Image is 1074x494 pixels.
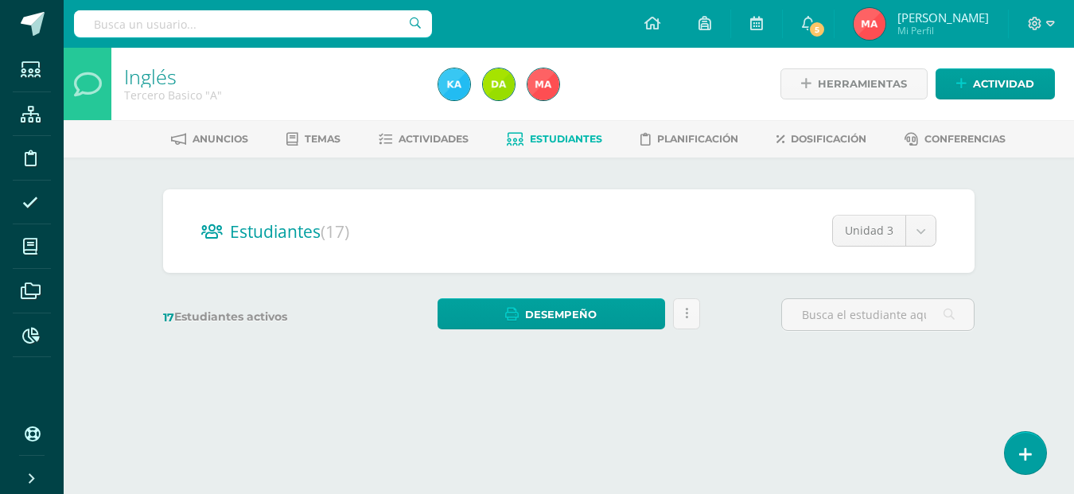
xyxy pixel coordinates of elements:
[438,298,664,329] a: Desempeño
[74,10,432,37] input: Busca un usuario...
[124,63,177,90] a: Inglés
[286,126,340,152] a: Temas
[833,216,936,246] a: Unidad 3
[897,24,989,37] span: Mi Perfil
[399,133,469,145] span: Actividades
[776,126,866,152] a: Dosificación
[507,126,602,152] a: Estudiantes
[640,126,738,152] a: Planificación
[438,68,470,100] img: 258196113818b181416f1cb94741daed.png
[973,69,1034,99] span: Actividad
[379,126,469,152] a: Actividades
[657,133,738,145] span: Planificación
[845,216,893,246] span: Unidad 3
[124,65,419,88] h1: Inglés
[230,220,349,243] span: Estudiantes
[305,133,340,145] span: Temas
[163,309,356,325] label: Estudiantes activos
[321,220,349,243] span: (17)
[193,133,248,145] span: Anuncios
[818,69,907,99] span: Herramientas
[808,21,826,38] span: 5
[780,68,928,99] a: Herramientas
[924,133,1006,145] span: Conferencias
[483,68,515,100] img: 786e783610561c3eb27341371ea08d67.png
[905,126,1006,152] a: Conferencias
[782,299,974,330] input: Busca el estudiante aquí...
[530,133,602,145] span: Estudiantes
[897,10,989,25] span: [PERSON_NAME]
[171,126,248,152] a: Anuncios
[936,68,1055,99] a: Actividad
[791,133,866,145] span: Dosificación
[854,8,885,40] img: 0183f867e09162c76e2065f19ee79ccf.png
[527,68,559,100] img: 0183f867e09162c76e2065f19ee79ccf.png
[525,300,597,329] span: Desempeño
[163,310,174,325] span: 17
[124,88,419,103] div: Tercero Basico 'A'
